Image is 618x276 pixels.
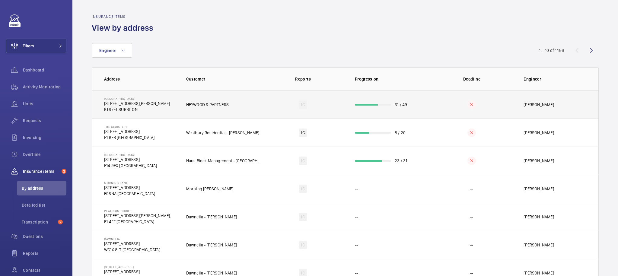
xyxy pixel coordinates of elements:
[104,269,156,275] p: [STREET_ADDRESS]
[434,76,510,82] p: Deadline
[104,247,160,253] p: WC1X 8LT [GEOGRAPHIC_DATA]
[22,219,56,225] span: Transcription
[104,241,160,247] p: [STREET_ADDRESS]
[355,186,358,192] p: --
[355,242,358,248] p: --
[23,84,66,90] span: Activity Monitoring
[62,169,66,174] span: 2
[355,270,358,276] p: --
[92,14,157,19] h2: Insurance items
[299,241,307,249] div: IC
[104,163,157,169] p: E14 9EX [GEOGRAPHIC_DATA]
[524,186,554,192] p: [PERSON_NAME]
[524,102,554,108] p: [PERSON_NAME]
[355,76,430,82] p: Progression
[22,202,66,208] span: Detailed list
[104,97,170,100] p: [GEOGRAPHIC_DATA]
[23,118,66,124] span: Requests
[299,157,307,165] div: IC
[186,102,229,108] p: HEYWOOD & PARTNERS
[524,76,586,82] p: Engineer
[104,219,171,225] p: E1 4FF [GEOGRAPHIC_DATA]
[186,76,261,82] p: Customer
[58,220,63,224] span: 2
[186,242,237,248] p: Dawnelia - [PERSON_NAME]
[23,151,66,157] span: Overtime
[92,22,157,33] h1: View by address
[23,43,34,49] span: Filters
[104,213,171,219] p: [STREET_ADDRESS][PERSON_NAME],
[92,43,132,58] button: Engineer
[6,39,66,53] button: Filters
[104,76,177,82] p: Address
[524,270,554,276] p: [PERSON_NAME]
[104,157,157,163] p: [STREET_ADDRESS]
[524,158,554,164] p: [PERSON_NAME]
[23,101,66,107] span: Units
[470,186,473,192] p: --
[299,185,307,193] div: IC
[23,67,66,73] span: Dashboard
[470,242,473,248] p: --
[23,233,66,240] span: Questions
[104,265,156,269] p: [STREET_ADDRESS]
[23,250,66,256] span: Reports
[104,100,170,106] p: [STREET_ADDRESS][PERSON_NAME]
[395,130,406,136] p: 8 / 20
[265,76,341,82] p: Reports
[395,102,407,108] p: 31 / 49
[524,130,554,136] p: [PERSON_NAME]
[104,237,160,241] p: Dawnelia
[395,158,407,164] p: 23 / 31
[99,48,116,53] span: Engineer
[23,267,66,273] span: Contacts
[524,242,554,248] p: [PERSON_NAME]
[186,214,237,220] p: Dawnelia - [PERSON_NAME]
[23,135,66,141] span: Invoicing
[186,130,260,136] p: Westbury Residential - [PERSON_NAME]
[104,191,155,197] p: E96NA [GEOGRAPHIC_DATA]
[299,100,307,109] div: IC
[186,270,237,276] p: Dawnelia - [PERSON_NAME]
[104,153,157,157] p: [GEOGRAPHIC_DATA]
[104,185,155,191] p: [STREET_ADDRESS]
[524,214,554,220] p: [PERSON_NAME]
[186,186,234,192] p: Morning [PERSON_NAME]
[299,213,307,221] div: IC
[539,47,564,53] div: 1 – 10 of 1486
[104,181,155,185] p: Morning Lane
[299,128,307,137] div: IC
[23,168,59,174] span: Insurance items
[470,214,473,220] p: --
[22,185,66,191] span: By address
[470,270,473,276] p: --
[104,106,170,113] p: KT67ET SURBITON
[104,135,154,141] p: E1 6EB [GEOGRAPHIC_DATA]
[104,125,154,128] p: The Cloisters
[186,158,261,164] p: Haus Block Management - [GEOGRAPHIC_DATA]
[104,209,171,213] p: Platinum Court
[355,214,358,220] p: --
[104,128,154,135] p: [STREET_ADDRESS],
